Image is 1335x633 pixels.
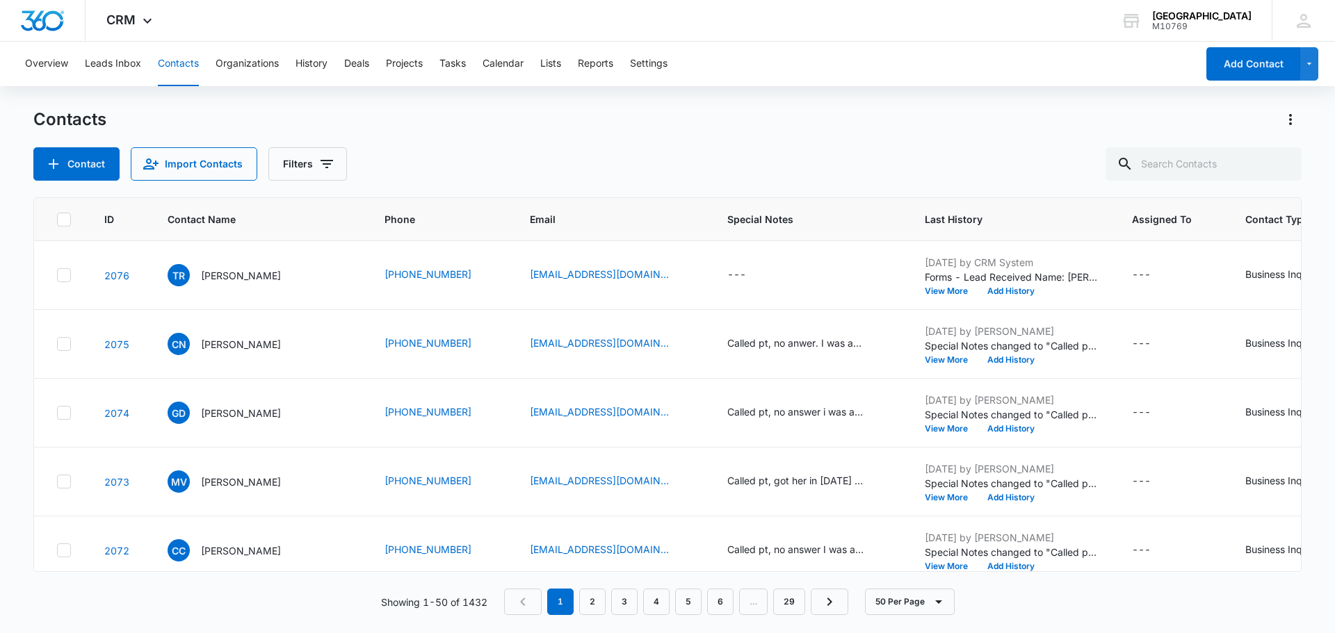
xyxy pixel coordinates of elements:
[168,333,190,355] span: CN
[978,356,1044,364] button: Add History
[630,42,667,86] button: Settings
[811,589,848,615] a: Next Page
[727,473,891,490] div: Special Notes - Called pt, got her in 10/13/2025 @ 2:00pm - Select to Edit Field
[268,147,347,181] button: Filters
[106,13,136,27] span: CRM
[727,404,891,421] div: Special Notes - Called pt, no answer i was able to leave a voice message. - Select to Edit Field
[925,425,978,433] button: View More
[168,333,306,355] div: Contact Name - Corinne Nalder - Select to Edit Field
[925,530,1099,545] p: [DATE] by [PERSON_NAME]
[530,542,669,557] a: [EMAIL_ADDRESS][DOMAIN_NAME]
[385,336,471,350] a: [PHONE_NUMBER]
[385,542,496,559] div: Phone - (740) 572-3739 - Select to Edit Field
[168,470,190,493] span: MV
[530,336,694,352] div: Email - corienalder@gmail.com - Select to Edit Field
[578,42,613,86] button: Reports
[925,476,1099,491] p: Special Notes changed to "Called pt, got her in [DATE] 2:00pm"
[530,212,674,227] span: Email
[978,287,1044,295] button: Add History
[385,336,496,352] div: Phone - (775) 790-0117 - Select to Edit Field
[1206,47,1300,81] button: Add Contact
[1132,212,1192,227] span: Assigned To
[773,589,805,615] a: Page 29
[33,109,106,130] h1: Contacts
[168,402,306,424] div: Contact Name - Gabriel Davis - Select to Edit Field
[925,545,1099,559] p: Special Notes changed to "Called pt, no answer I was able to leave a voicemail."
[386,42,423,86] button: Projects
[530,473,669,488] a: [EMAIL_ADDRESS][DOMAIN_NAME]
[1245,404,1319,419] div: Business Inquiry
[530,267,669,281] a: [EMAIL_ADDRESS][DOMAIN_NAME]
[925,562,978,570] button: View More
[978,425,1044,433] button: Add History
[925,338,1099,353] p: Special Notes changed to "Called pt, no anwer. I was able to leave a voicemail."
[1132,336,1176,352] div: Assigned To - - Select to Edit Field
[201,475,281,489] p: [PERSON_NAME]
[727,404,866,419] div: Called pt, no answer i was able to leave a voice message.
[925,324,1099,338] p: [DATE] by [PERSON_NAME]
[201,406,281,420] p: [PERSON_NAME]
[707,589,734,615] a: Page 6
[158,42,199,86] button: Contacts
[1132,267,1176,283] div: Assigned To - - Select to Edit Field
[168,539,190,561] span: CC
[1245,542,1319,557] div: Business Inquiry
[385,267,471,281] a: [PHONE_NUMBER]
[1245,212,1324,227] span: Contact Type
[385,404,496,421] div: Phone - (520) 240-1808 - Select to Edit Field
[104,270,129,281] a: Navigate to contact details page for Taylor Rowe
[727,267,771,283] div: Special Notes - - Select to Edit Field
[978,562,1044,570] button: Add History
[439,42,466,86] button: Tasks
[865,589,955,615] button: 50 Per Page
[925,255,1099,270] p: [DATE] by CRM System
[530,336,669,350] a: [EMAIL_ADDRESS][DOMAIN_NAME]
[296,42,327,86] button: History
[1106,147,1302,181] input: Search Contacts
[104,338,129,350] a: Navigate to contact details page for Corinne Nalder
[1152,22,1252,31] div: account id
[216,42,279,86] button: Organizations
[104,212,114,227] span: ID
[727,473,866,488] div: Called pt, got her in [DATE] 2:00pm
[168,212,331,227] span: Contact Name
[675,589,702,615] a: Page 5
[611,589,638,615] a: Page 3
[727,336,891,352] div: Special Notes - Called pt, no anwer. I was able to leave a voicemail. - Select to Edit Field
[540,42,561,86] button: Lists
[385,267,496,283] div: Phone - (586) 596-6349 - Select to Edit Field
[1132,404,1176,421] div: Assigned To - - Select to Edit Field
[727,542,891,559] div: Special Notes - Called pt, no answer I was able to leave a voicemail. - Select to Edit Field
[201,268,281,283] p: [PERSON_NAME]
[201,543,281,558] p: [PERSON_NAME]
[85,42,141,86] button: Leads Inbox
[1245,336,1319,350] div: Business Inquiry
[579,589,606,615] a: Page 2
[925,407,1099,422] p: Special Notes changed to "Called pt, no answer i was able to leave a voice message."
[530,404,669,419] a: [EMAIL_ADDRESS][DOMAIN_NAME]
[1132,267,1151,283] div: ---
[168,470,306,493] div: Contact Name - Melissa Van Pelt - Select to Edit Field
[925,270,1099,284] p: Forms - Lead Received Name: [PERSON_NAME] Email: [EMAIL_ADDRESS][DOMAIN_NAME] Phone: [PHONE_NUMBE...
[1132,542,1151,559] div: ---
[104,407,129,419] a: Navigate to contact details page for Gabriel Davis
[727,212,891,227] span: Special Notes
[385,542,471,557] a: [PHONE_NUMBER]
[1279,108,1302,131] button: Actions
[385,212,476,227] span: Phone
[530,473,694,490] div: Email - mojowyo13@gmail.com - Select to Edit Field
[344,42,369,86] button: Deals
[483,42,524,86] button: Calendar
[385,473,496,490] div: Phone - (307) 214-6633 - Select to Edit Field
[1152,10,1252,22] div: account name
[925,287,978,295] button: View More
[530,267,694,283] div: Email - tm_ford@yahoo.com - Select to Edit Field
[168,402,190,424] span: GD
[925,493,978,502] button: View More
[1132,473,1151,490] div: ---
[727,336,866,350] div: Called pt, no anwer. I was able to leave a voicemail.
[381,595,487,609] p: Showing 1-50 of 1432
[547,589,574,615] em: 1
[1132,336,1151,352] div: ---
[1245,473,1319,488] div: Business Inquiry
